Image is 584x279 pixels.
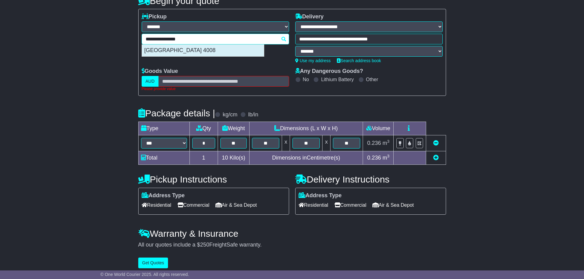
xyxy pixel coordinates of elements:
td: Kilo(s) [218,151,250,164]
span: Residential [299,200,328,210]
label: Any Dangerous Goods? [295,68,363,75]
td: Total [138,151,189,164]
span: Commercial [334,200,366,210]
label: Goods Value [142,68,178,75]
td: Dimensions (L x W x H) [249,122,363,135]
a: Add new item [433,155,439,161]
a: Use my address [295,58,331,63]
span: Air & Sea Depot [216,200,257,210]
span: Air & Sea Depot [372,200,414,210]
label: Delivery [295,13,324,20]
span: 10 [222,155,228,161]
h4: Package details | [138,108,215,118]
span: © One World Courier 2025. All rights reserved. [101,272,189,277]
h4: Pickup Instructions [138,174,289,184]
label: Other [366,77,378,82]
span: m [383,155,390,161]
span: m [383,140,390,146]
label: Pickup [142,13,167,20]
label: Address Type [142,192,185,199]
span: Residential [142,200,171,210]
label: Lithium Battery [321,77,354,82]
label: AUD [142,76,159,87]
typeahead: Please provide city [142,34,289,44]
label: Address Type [299,192,342,199]
label: kg/cm [223,111,237,118]
span: Commercial [177,200,209,210]
span: 0.236 [367,155,381,161]
div: All our quotes include a $ FreightSafe warranty. [138,242,446,248]
td: Type [138,122,189,135]
a: Search address book [337,58,381,63]
div: [GEOGRAPHIC_DATA] 4008 [142,45,264,56]
td: 1 [189,151,218,164]
a: Remove this item [433,140,439,146]
button: Get Quotes [138,258,168,268]
td: Qty [189,122,218,135]
td: x [323,135,330,151]
label: No [303,77,309,82]
span: 250 [200,242,209,248]
span: 0.236 [367,140,381,146]
sup: 3 [387,139,390,144]
div: Please provide value [142,87,289,91]
td: Volume [363,122,394,135]
label: lb/in [248,111,258,118]
td: Weight [218,122,250,135]
h4: Warranty & Insurance [138,228,446,239]
td: x [282,135,290,151]
td: Dimensions in Centimetre(s) [249,151,363,164]
sup: 3 [387,154,390,158]
h4: Delivery Instructions [295,174,446,184]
